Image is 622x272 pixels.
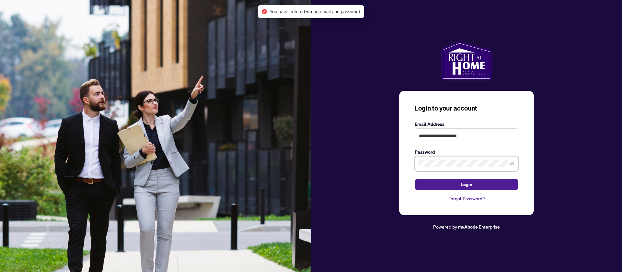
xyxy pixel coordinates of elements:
label: Password [415,148,518,156]
span: Login [461,179,472,190]
img: ma-logo [441,41,491,80]
span: Powered by [433,224,457,230]
a: Forgot Password? [415,195,518,202]
span: Enterprise [479,224,500,230]
label: Email Address [415,121,518,128]
span: eye-invisible [510,161,514,166]
span: You have entered wrong email and password [270,8,360,15]
a: myAbode [458,223,478,231]
h3: Login to your account [415,104,518,113]
span: close-circle [262,9,267,14]
button: Login [415,179,518,190]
